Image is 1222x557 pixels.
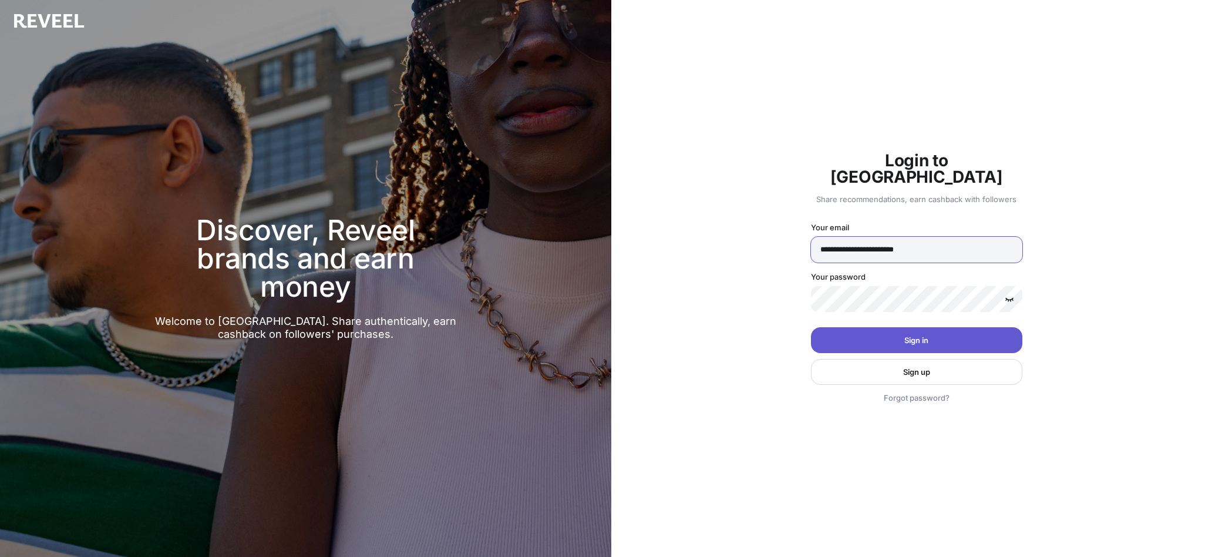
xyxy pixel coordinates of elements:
button: Sign in [811,327,1022,353]
h3: Login to [GEOGRAPHIC_DATA] [811,152,1022,185]
p: Sign in [904,335,928,345]
p: Forgot password? [881,391,952,405]
p: Sign up [903,367,930,377]
p: Your password [811,272,1022,281]
p: Welcome to [GEOGRAPHIC_DATA]. Share authentically, earn cashback on followers' purchases. [153,315,458,341]
h3: Discover, Reveel brands and earn money [153,216,458,301]
p: Your email [811,223,1022,232]
a: Sign up [811,359,1022,385]
p: Share recommendations, earn cashback with followers [811,194,1022,204]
